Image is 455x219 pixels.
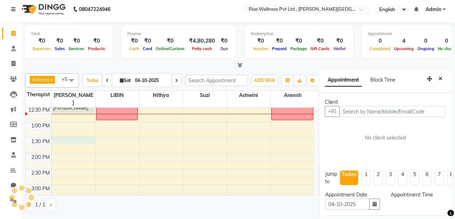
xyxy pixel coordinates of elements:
[154,46,186,51] span: Online/Custom
[325,106,340,117] button: +91
[416,37,436,45] div: 0
[62,76,73,82] span: +5
[185,75,248,86] input: Search Appointment
[435,170,444,185] li: 7
[309,46,332,51] span: Gift Cards
[127,31,230,37] div: Finance
[30,169,51,177] div: 2:30 PM
[426,6,441,13] span: Admin
[27,106,51,114] div: 12:30 PM
[309,37,332,45] div: ₹0
[67,46,86,51] span: Services
[52,91,95,107] span: [PERSON_NAME]
[30,154,51,161] div: 2:00 PM
[141,37,154,45] div: ₹0
[183,91,226,100] span: suzi
[254,78,275,83] span: ADD NEW
[218,37,230,45] div: ₹0
[30,122,51,130] div: 1:00 PM
[325,191,380,199] div: Appointment Date
[139,91,183,100] span: nithya
[127,37,141,45] div: ₹0
[271,91,314,100] span: aneesh
[368,46,392,51] span: Completed
[53,37,67,45] div: ₹0
[251,37,270,45] div: ₹0
[84,75,102,86] span: Today
[53,46,67,51] span: Sales
[35,201,45,209] span: 1 / 1
[141,46,154,51] span: Card
[342,134,428,142] div: No client selected
[270,37,289,45] div: ₹0
[435,73,446,84] button: Close
[30,185,51,193] div: 3:00 PM
[95,91,139,100] span: LIBIN
[270,46,289,51] span: Prepaid
[325,74,362,87] span: Appointment
[325,170,337,185] div: Jump to
[133,75,169,86] input: 2025-10-04
[251,46,270,51] span: Voucher
[86,37,107,45] div: ₹0
[227,91,270,100] span: Ashwini
[339,106,446,117] input: Search by Name/Mobile/Email/Code
[368,37,392,45] div: 0
[32,77,50,82] span: Ashwini
[86,46,107,51] span: Products
[398,170,407,185] li: 4
[289,37,309,45] div: ₹0
[391,191,446,199] div: Appointment Time
[392,46,416,51] span: Upcoming
[118,78,133,83] span: Sat
[25,91,51,98] div: Therapist
[30,138,51,145] div: 1:30 PM
[127,46,141,51] span: Cash
[410,170,419,185] li: 5
[67,37,86,45] div: ₹0
[219,46,230,51] span: Due
[251,31,347,37] div: Redemption
[416,46,436,51] span: Ongoing
[361,170,371,185] li: 1
[31,31,107,37] div: Total
[190,46,214,51] span: Petty cash
[374,170,383,185] li: 2
[370,77,395,83] span: Block Time
[31,37,53,45] div: ₹0
[252,76,277,86] button: ADD NEW
[186,37,218,45] div: ₹4,80,280
[325,199,370,210] input: yyyy-mm-dd
[31,46,53,51] span: Expenses
[342,171,357,178] div: Today
[50,77,53,82] a: x
[422,170,432,185] li: 6
[332,46,347,51] span: Wallet
[392,37,416,45] div: 4
[289,46,309,51] span: Package
[325,98,446,106] div: Client
[386,170,395,185] li: 3
[332,37,347,45] div: ₹0
[154,37,186,45] div: ₹0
